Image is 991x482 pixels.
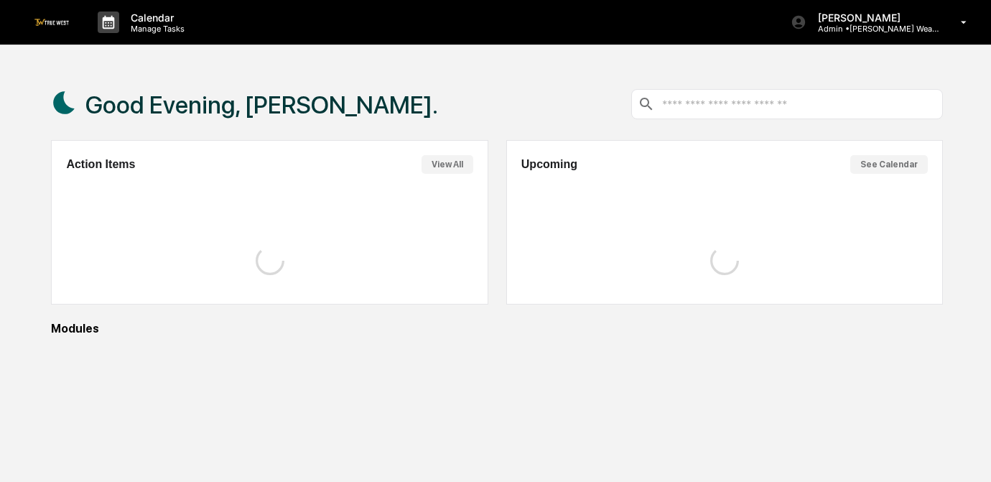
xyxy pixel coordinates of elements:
button: View All [422,155,473,174]
p: Manage Tasks [119,24,192,34]
h2: Upcoming [521,158,577,171]
p: Admin • [PERSON_NAME] Wealth Management [806,24,940,34]
h1: Good Evening, [PERSON_NAME]. [85,91,438,119]
p: [PERSON_NAME] [806,11,940,24]
p: Calendar [119,11,192,24]
h2: Action Items [66,158,135,171]
img: logo [34,19,69,25]
div: Modules [51,322,943,335]
button: See Calendar [850,155,928,174]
